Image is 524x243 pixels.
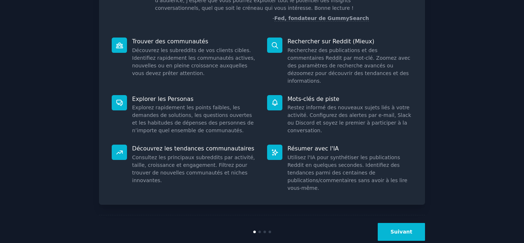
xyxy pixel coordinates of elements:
[132,154,255,183] font: Consultez les principaux subreddits par activité, taille, croissance et engagement. Filtrez pour ...
[132,38,208,45] font: Trouver des communautés
[132,105,254,133] font: Explorez rapidement les points faibles, les demandes de solutions, les questions ouvertes et les ...
[378,223,425,241] button: Suivant
[132,47,255,76] font: Découvrez les subreddits de vos clients cibles. Identifiez rapidement les communautés actives, no...
[132,145,254,152] font: Découvrez les tendances communautaires
[287,95,339,102] font: Mots-clés de piste
[287,154,407,191] font: Utilisez l'IA pour synthétiser les publications Reddit en quelques secondes. Identifiez des tenda...
[287,47,410,84] font: Recherchez des publications et des commentaires Reddit par mot-clé. Zoomez avec des paramètres de...
[273,15,274,21] font: -
[287,38,374,45] font: Rechercher sur Reddit (Mieux)
[390,229,412,235] font: Suivant
[274,15,369,21] a: Fed, fondateur de GummySearch
[287,105,411,133] font: Restez informé des nouveaux sujets liés à votre activité. Configurez des alertes par e-mail, Slac...
[132,95,194,102] font: Explorer les Personas
[287,145,339,152] font: Résumer avec l'IA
